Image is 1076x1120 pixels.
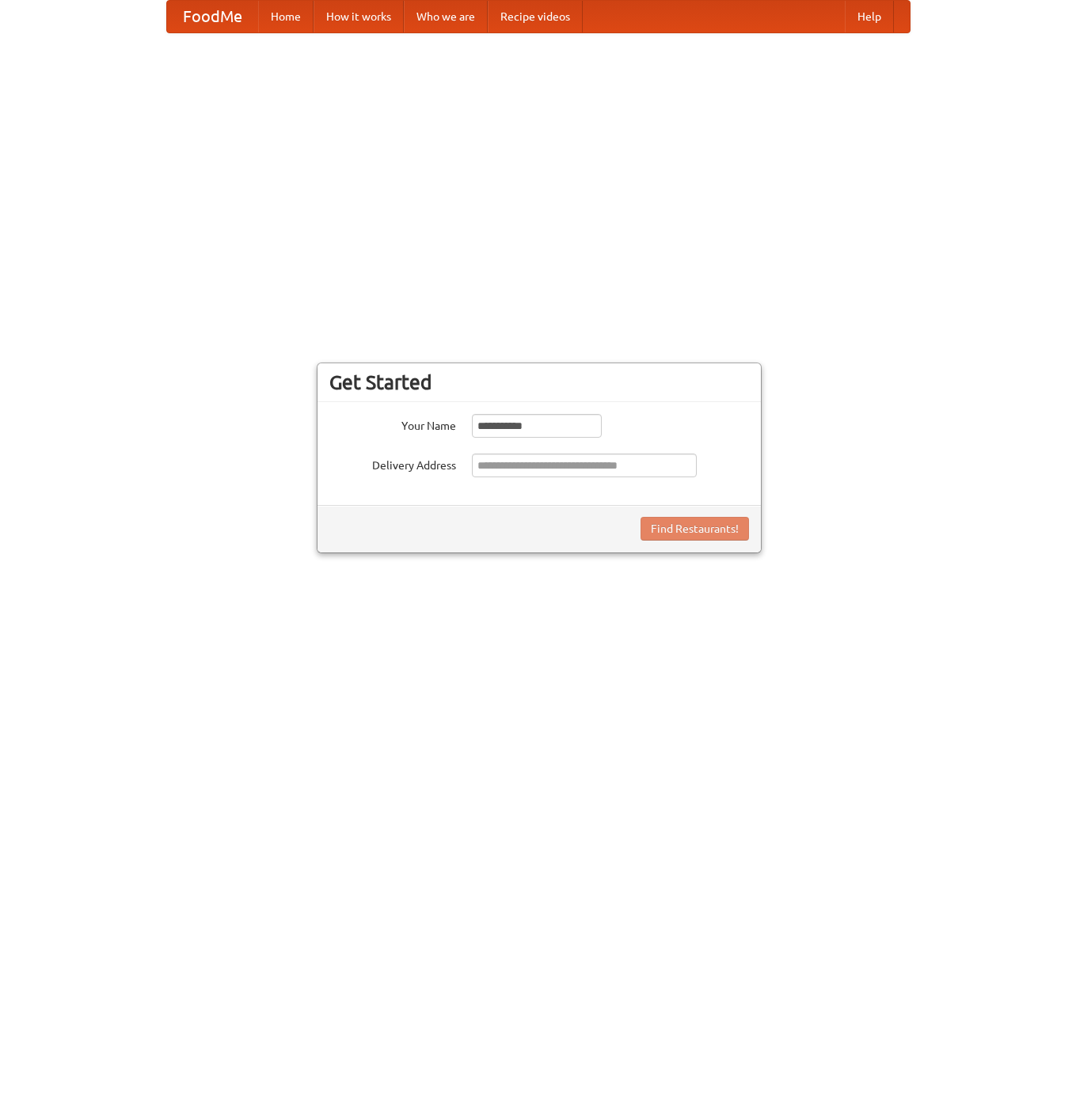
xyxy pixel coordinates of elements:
a: Recipe videos [488,1,583,32]
a: How it works [314,1,404,32]
h3: Get Started [329,370,749,394]
label: Delivery Address [329,454,456,473]
label: Your Name [329,414,456,434]
a: Home [258,1,314,32]
button: Find Restaurants! [641,517,749,541]
a: Help [845,1,894,32]
a: FoodMe [167,1,258,32]
a: Who we are [404,1,488,32]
